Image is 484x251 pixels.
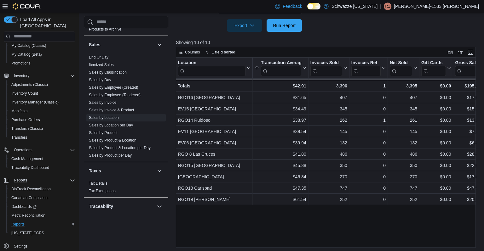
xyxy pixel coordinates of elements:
[310,184,347,192] div: 747
[6,98,78,107] button: Inventory Manager (Classic)
[178,94,251,101] div: RGO16 [GEOGRAPHIC_DATA]
[84,53,168,162] div: Sales
[273,22,296,29] span: Run Report
[351,184,386,192] div: 0
[421,94,451,101] div: $0.00
[11,72,32,80] button: Inventory
[9,51,44,58] a: My Catalog (Beta)
[89,138,136,143] span: Sales by Product & Location
[384,3,391,10] div: Ryan-1533 Ordorica
[89,62,114,67] span: Itemized Sales
[11,176,75,184] span: Reports
[390,196,417,203] div: 252
[89,42,101,48] h3: Sales
[255,82,306,90] div: $42.91
[255,128,306,135] div: $39.54
[178,60,245,66] div: Location
[421,82,451,90] div: $0.00
[178,162,251,169] div: RGO15 [GEOGRAPHIC_DATA]
[261,60,301,76] div: Transaction Average
[9,155,46,163] a: Cash Management
[89,27,121,32] span: Products to Archive
[9,185,53,193] a: BioTrack Reconciliation
[89,63,114,67] a: Itemized Sales
[9,51,75,58] span: My Catalog (Beta)
[351,60,381,66] div: Invoices Ref
[89,168,101,174] h3: Taxes
[89,100,116,105] a: Sales by Invoice
[11,165,49,170] span: Traceabilty Dashboard
[255,184,306,192] div: $47.35
[227,19,262,32] button: Export
[421,196,451,203] div: $0.00
[9,81,50,88] a: Adjustments (Classic)
[390,184,417,192] div: 747
[455,60,484,66] div: Gross Sales
[89,131,118,135] a: Sales by Product
[310,162,347,169] div: 350
[6,115,78,124] button: Purchase Orders
[178,60,245,76] div: Location
[6,211,78,220] button: Metrc Reconciliation
[261,60,301,66] div: Transaction Average
[9,220,75,228] span: Reports
[6,80,78,89] button: Adjustments (Classic)
[176,48,202,56] button: Columns
[9,134,75,141] span: Transfers
[11,109,27,114] span: Manifests
[14,73,29,78] span: Inventory
[178,116,251,124] div: RGO14 Ruidoso
[255,94,306,101] div: $31.65
[390,60,412,66] div: Net Sold
[390,173,417,181] div: 270
[455,60,484,76] div: Gross Sales
[178,196,251,203] div: RGO19 [PERSON_NAME]
[11,61,31,66] span: Promotions
[11,204,37,209] span: Dashboards
[14,178,27,183] span: Reports
[89,78,111,82] a: Sales by Day
[1,146,78,154] button: Operations
[9,164,52,171] a: Traceabilty Dashboard
[9,229,47,237] a: [US_STATE] CCRS
[421,173,451,181] div: $0.00
[6,193,78,202] button: Canadian Compliance
[156,167,163,175] button: Taxes
[421,184,451,192] div: $0.00
[390,139,417,147] div: 132
[9,134,30,141] a: Transfers
[390,105,417,113] div: 345
[9,164,75,171] span: Traceabilty Dashboard
[310,150,347,158] div: 486
[351,105,386,113] div: 0
[310,82,347,90] div: 3,396
[310,116,347,124] div: 262
[255,150,306,158] div: $41.80
[9,59,33,67] a: Promotions
[89,123,133,128] span: Sales by Location per Day
[11,126,43,131] span: Transfers (Classic)
[9,116,43,124] a: Purchase Orders
[310,60,342,66] div: Invoices Sold
[9,194,51,202] a: Canadian Compliance
[11,176,30,184] button: Reports
[9,125,75,132] span: Transfers (Classic)
[11,231,44,236] span: [US_STATE] CCRS
[178,150,251,158] div: RGO 8 Las Cruces
[1,71,78,80] button: Inventory
[14,148,32,153] span: Operations
[9,155,75,163] span: Cash Management
[310,60,347,76] button: Invoices Sold
[255,60,306,76] button: Transaction Average
[421,116,451,124] div: $0.00
[255,139,306,147] div: $39.94
[9,212,48,219] a: Metrc Reconciliation
[11,117,40,122] span: Purchase Orders
[390,116,417,124] div: 261
[203,48,238,56] button: 1 field sorted
[9,81,75,88] span: Adjustments (Classic)
[6,202,78,211] a: Dashboards
[390,128,417,135] div: 145
[310,173,347,181] div: 270
[310,105,347,113] div: 345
